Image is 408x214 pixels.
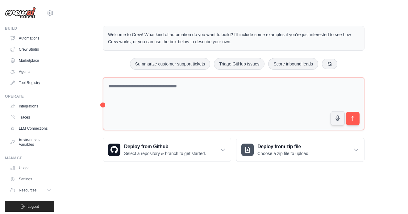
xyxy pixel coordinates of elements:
[7,78,54,88] a: Tool Registry
[124,150,206,157] p: Select a repository & branch to get started.
[214,58,264,70] button: Triage GitHub issues
[5,94,54,99] div: Operate
[5,201,54,212] button: Logout
[7,163,54,173] a: Usage
[108,31,359,45] p: Welcome to Crew! What kind of automation do you want to build? I'll include some examples if you'...
[268,58,318,70] button: Score inbound leads
[7,112,54,122] a: Traces
[257,143,310,150] h3: Deploy from zip file
[257,150,310,157] p: Choose a zip file to upload.
[7,56,54,65] a: Marketplace
[7,174,54,184] a: Settings
[7,33,54,43] a: Automations
[19,188,36,193] span: Resources
[7,44,54,54] a: Crew Studio
[7,101,54,111] a: Integrations
[5,7,36,19] img: Logo
[130,58,210,70] button: Summarize customer support tickets
[7,135,54,149] a: Environment Variables
[7,67,54,77] a: Agents
[5,26,54,31] div: Build
[5,156,54,161] div: Manage
[7,185,54,195] button: Resources
[124,143,206,150] h3: Deploy from Github
[27,204,39,209] span: Logout
[7,124,54,133] a: LLM Connections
